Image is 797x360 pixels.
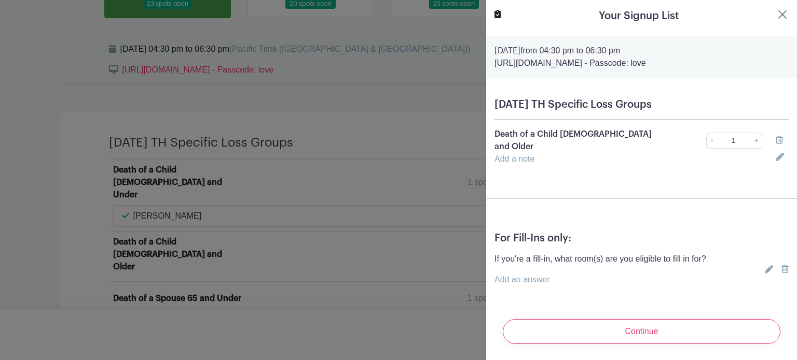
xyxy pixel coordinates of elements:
[494,253,706,265] p: If you're a fill-in, what room(s) are you eligible to fill in for?
[494,47,520,55] strong: [DATE]
[494,275,550,284] a: Add an answer
[776,8,789,21] button: Close
[494,45,789,57] p: from 04:30 pm to 06:30 pm
[503,319,780,344] input: Continue
[599,8,679,24] h5: Your Signup List
[494,57,789,69] p: [URL][DOMAIN_NAME] - Passcode: love
[494,128,661,153] p: Death of a Child [DEMOGRAPHIC_DATA] and Older
[494,154,534,163] a: Add a note
[494,98,789,111] h5: [DATE] TH Specific Loss Groups
[750,133,763,149] a: +
[706,133,718,149] a: -
[494,232,789,244] h5: For Fill-Ins only:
